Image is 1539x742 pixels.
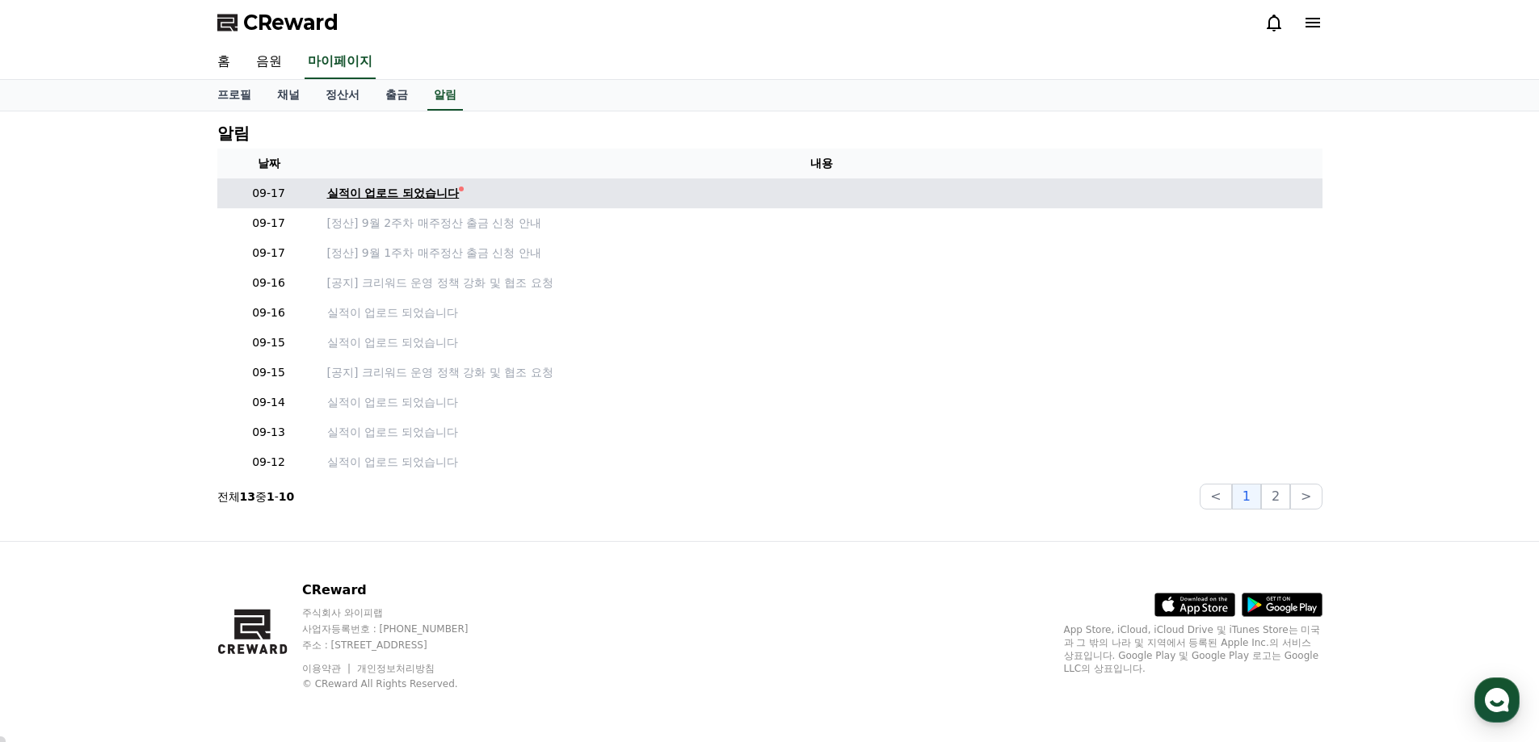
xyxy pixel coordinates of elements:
a: 마이페이지 [305,45,376,79]
a: 개인정보처리방침 [357,663,435,674]
p: App Store, iCloud, iCloud Drive 및 iTunes Store는 미국과 그 밖의 나라 및 지역에서 등록된 Apple Inc.의 서비스 상표입니다. Goo... [1064,623,1322,675]
strong: 13 [240,490,255,503]
a: [공지] 크리워드 운영 정책 강화 및 협조 요청 [327,364,1316,381]
span: 설정 [250,536,269,549]
p: 사업자등록번호 : [PHONE_NUMBER] [302,623,499,635]
p: 주식회사 와이피랩 [302,606,499,619]
p: 09-13 [224,424,314,441]
a: CReward [217,10,338,36]
a: 실적이 업로드 되었습니다 [327,334,1316,351]
a: 실적이 업로드 되었습니다 [327,424,1316,441]
a: [공지] 크리워드 운영 정책 강화 및 협조 요청 [327,275,1316,291]
button: 2 [1261,484,1290,509]
th: 날짜 [217,149,321,178]
button: 1 [1232,484,1261,509]
p: 전체 중 - [217,488,295,505]
div: 실적이 업로드 되었습니다 [327,185,460,202]
p: 주소 : [STREET_ADDRESS] [302,639,499,652]
p: 09-16 [224,275,314,291]
a: 채널 [264,80,313,111]
a: 실적이 업로드 되었습니다 [327,394,1316,411]
p: 09-15 [224,364,314,381]
a: 음원 [243,45,295,79]
p: © CReward All Rights Reserved. [302,677,499,690]
p: CReward [302,581,499,600]
a: 실적이 업로드 되었습니다 [327,304,1316,321]
p: 09-17 [224,215,314,232]
p: 09-17 [224,245,314,262]
a: 이용약관 [302,663,353,674]
a: 설정 [208,512,310,552]
a: 홈 [5,512,107,552]
a: 프로필 [204,80,264,111]
p: 09-16 [224,304,314,321]
a: 정산서 [313,80,372,111]
a: [정산] 9월 1주차 매주정산 출금 신청 안내 [327,245,1316,262]
h4: 알림 [217,124,250,142]
p: 09-15 [224,334,314,351]
span: 홈 [51,536,61,549]
button: < [1200,484,1231,509]
strong: 1 [267,490,275,503]
p: 09-14 [224,394,314,411]
strong: 10 [279,490,294,503]
span: 대화 [148,537,167,550]
a: 알림 [427,80,463,111]
a: [정산] 9월 2주차 매주정산 출금 신청 안내 [327,215,1316,232]
p: 09-12 [224,454,314,471]
button: > [1290,484,1322,509]
a: 홈 [204,45,243,79]
span: CReward [243,10,338,36]
a: 실적이 업로드 되었습니다 [327,185,1316,202]
th: 내용 [321,149,1322,178]
a: 대화 [107,512,208,552]
a: 실적이 업로드 되었습니다 [327,454,1316,471]
a: 출금 [372,80,421,111]
p: 09-17 [224,185,314,202]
